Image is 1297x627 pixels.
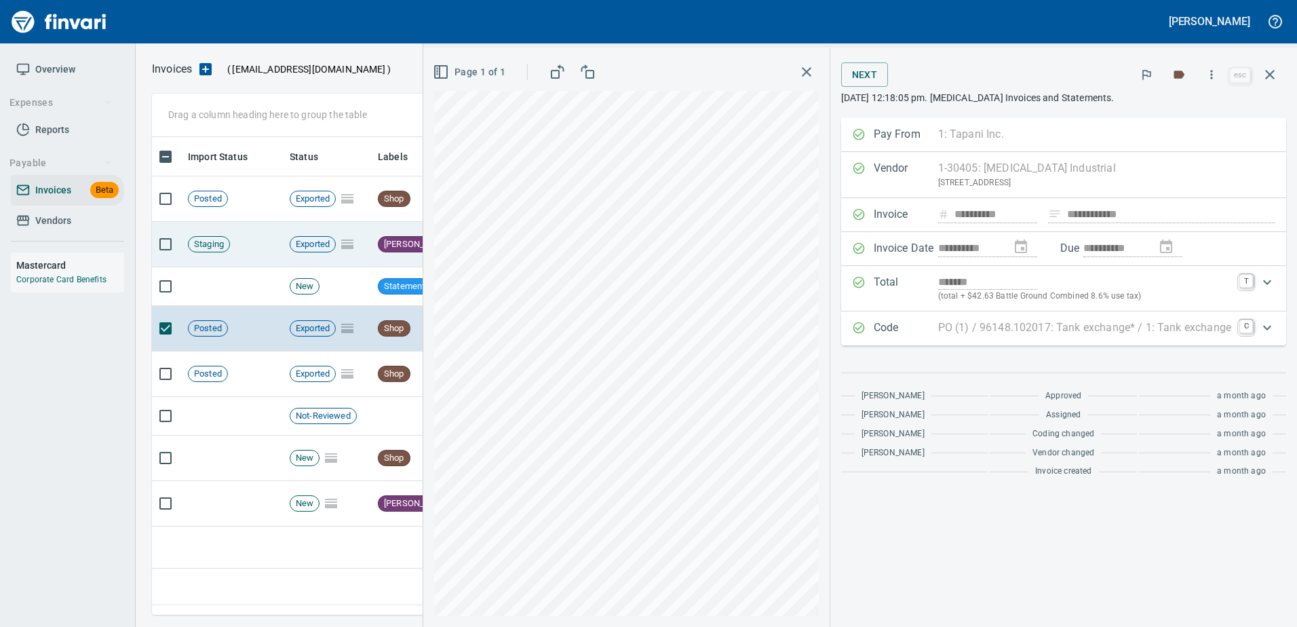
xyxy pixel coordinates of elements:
span: Not-Reviewed [290,410,356,423]
p: Invoices [152,61,192,77]
span: Shop [379,193,410,206]
span: a month ago [1217,427,1266,441]
p: (total + $42.63 Battle Ground Combined 8.6% use tax) [938,290,1231,303]
p: ( ) [219,62,391,76]
button: Labels [1164,60,1194,90]
span: Status [290,149,318,165]
span: Pages Split [336,193,359,204]
button: [PERSON_NAME] [1165,11,1254,32]
span: Approved [1045,389,1081,403]
span: Staging [189,238,229,251]
span: [PERSON_NAME] [379,497,456,510]
a: InvoicesBeta [11,175,124,206]
span: Invoice created [1035,465,1092,478]
span: [EMAIL_ADDRESS][DOMAIN_NAME] [231,62,387,76]
span: Pages Split [320,452,343,463]
span: Exported [290,322,335,335]
span: New [290,280,319,293]
span: Exported [290,368,335,381]
span: Reports [35,121,69,138]
span: a month ago [1217,408,1266,422]
h6: Mastercard [16,258,124,273]
span: [PERSON_NAME] [862,389,925,403]
span: a month ago [1217,389,1266,403]
span: Status [290,149,336,165]
span: Overview [35,61,75,78]
span: Coding changed [1032,427,1094,441]
a: Reports [11,115,124,145]
button: Flag [1131,60,1161,90]
a: T [1239,274,1253,288]
span: Posted [189,322,227,335]
span: Posted [189,368,227,381]
span: a month ago [1217,446,1266,460]
span: [PERSON_NAME] [862,408,925,422]
img: Finvari [8,5,110,38]
p: Drag a column heading here to group the table [168,108,367,121]
span: Pages Split [336,238,359,249]
a: Vendors [11,206,124,236]
a: Overview [11,54,124,85]
span: Page 1 of 1 [435,64,505,81]
span: Next [852,66,878,83]
span: a month ago [1217,465,1266,478]
button: Upload an Invoice [192,61,219,77]
span: Statement [379,280,430,293]
span: Pages Split [336,368,359,379]
h5: [PERSON_NAME] [1169,14,1250,28]
p: Total [874,274,938,303]
a: esc [1230,68,1250,83]
p: Code [874,320,938,337]
span: Payable [9,155,112,172]
button: Payable [4,151,117,176]
button: Page 1 of 1 [430,60,511,85]
span: Vendor changed [1032,446,1094,460]
span: Exported [290,193,335,206]
button: Next [841,62,889,88]
span: [PERSON_NAME] [862,446,925,460]
span: [PERSON_NAME] [862,427,925,441]
span: New [290,497,319,510]
span: Import Status [188,149,265,165]
span: Assigned [1046,408,1081,422]
span: Labels [378,149,408,165]
nav: breadcrumb [152,61,192,77]
span: Shop [379,452,410,465]
span: Vendors [35,212,71,229]
span: Exported [290,238,335,251]
div: Expand [841,311,1286,345]
span: Invoices [35,182,71,199]
p: PO (1) / 96148.102017: Tank exchange* / 1: Tank exchange [938,320,1231,336]
span: Expenses [9,94,112,111]
span: Beta [90,183,119,198]
span: New [290,452,319,465]
span: Posted [189,193,227,206]
span: Shop [379,368,410,381]
button: Expenses [4,90,117,115]
span: Labels [378,149,425,165]
a: Corporate Card Benefits [16,275,107,284]
p: [DATE] 12:18:05 pm. [MEDICAL_DATA] Invoices and Statements. [841,91,1286,104]
div: Expand [841,266,1286,311]
button: More [1197,60,1226,90]
span: [PERSON_NAME] [379,238,456,251]
span: Close invoice [1226,58,1286,91]
a: C [1239,320,1253,333]
span: Pages Split [336,322,359,333]
span: Shop [379,322,410,335]
span: Pages Split [320,497,343,508]
span: Import Status [188,149,248,165]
